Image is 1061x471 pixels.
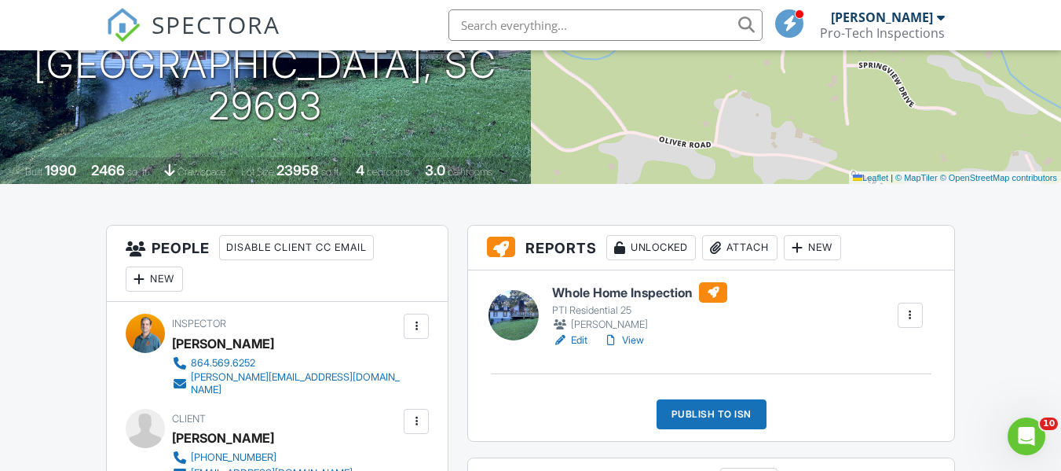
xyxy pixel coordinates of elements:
[172,371,400,396] a: [PERSON_NAME][EMAIL_ADDRESS][DOMAIN_NAME]
[448,166,492,178] span: bathrooms
[891,173,893,182] span: |
[820,25,945,41] div: Pro-Tech Inspections
[177,166,226,178] span: crawlspace
[425,162,445,178] div: 3.0
[367,166,410,178] span: bedrooms
[25,2,506,127] h1: [STREET_ADDRESS] [GEOGRAPHIC_DATA], SC 29693
[657,399,766,429] div: Publish to ISN
[1008,418,1045,455] iframe: Intercom live chat
[172,450,400,465] a: [PHONE_NUMBER]
[106,8,141,42] img: The Best Home Inspection Software - Spectora
[552,304,727,317] div: PTI Residential 25
[45,162,76,178] div: 1990
[895,173,938,182] a: © MapTiler
[219,235,374,260] div: Disable Client CC Email
[606,235,696,260] div: Unlocked
[127,166,149,178] span: sq. ft.
[25,166,42,178] span: Built
[91,162,125,178] div: 2466
[106,21,280,54] a: SPECTORA
[126,267,183,292] div: New
[552,333,587,348] a: Edit
[276,162,319,178] div: 23958
[321,166,341,178] span: sq.ft.
[702,235,777,260] div: Attach
[356,162,364,178] div: 4
[468,226,953,270] h3: Reports
[831,9,933,25] div: [PERSON_NAME]
[552,282,727,333] a: Whole Home Inspection PTI Residential 25 [PERSON_NAME]
[191,371,400,396] div: [PERSON_NAME][EMAIL_ADDRESS][DOMAIN_NAME]
[241,166,274,178] span: Lot Size
[552,317,727,333] div: [PERSON_NAME]
[1040,418,1058,430] span: 10
[172,413,206,425] span: Client
[172,426,274,450] div: [PERSON_NAME]
[191,451,276,464] div: [PHONE_NUMBER]
[191,357,255,370] div: 864.569.6252
[603,333,644,348] a: View
[172,355,400,371] a: 864.569.6252
[152,8,280,41] span: SPECTORA
[172,318,226,329] span: Inspector
[940,173,1057,182] a: © OpenStreetMap contributors
[172,332,274,355] div: [PERSON_NAME]
[107,226,448,302] h3: People
[784,235,841,260] div: New
[853,173,888,182] a: Leaflet
[552,282,727,303] h6: Whole Home Inspection
[448,9,763,41] input: Search everything...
